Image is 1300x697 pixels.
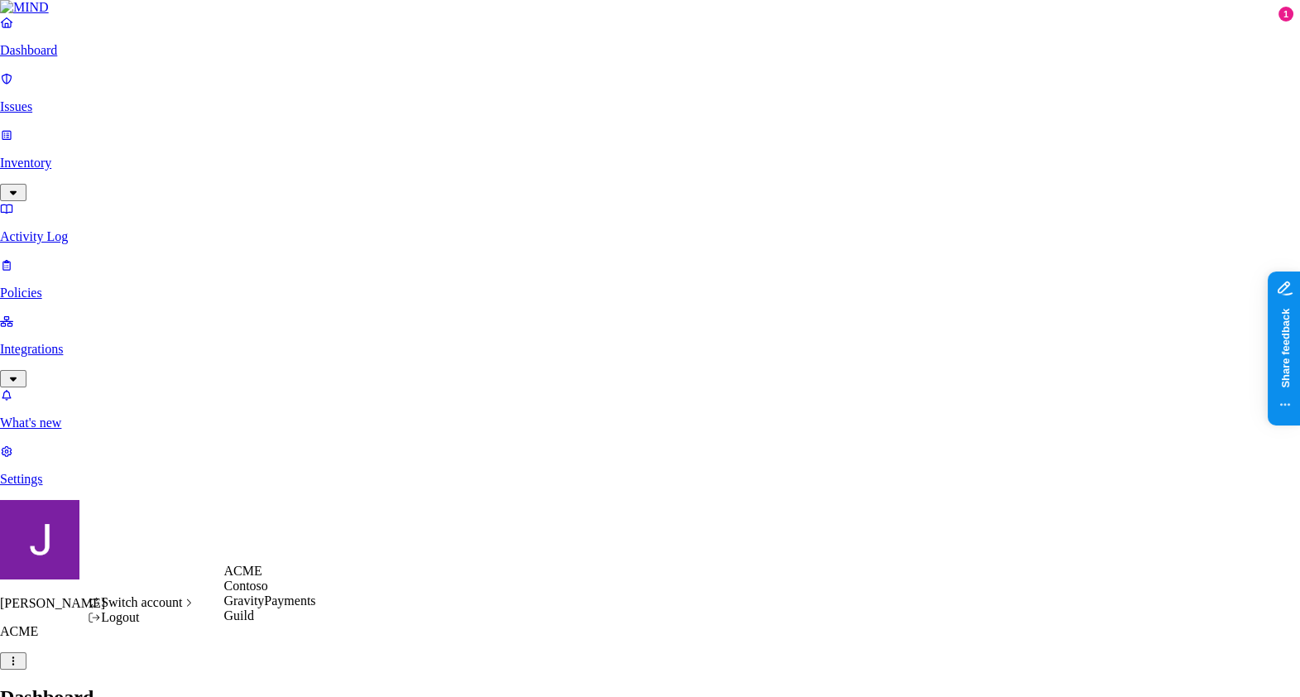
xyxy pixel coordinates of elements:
[223,564,261,578] span: ACME
[223,579,267,593] span: Contoso
[223,594,315,608] span: GravityPayments
[88,610,196,625] div: Logout
[223,608,253,622] span: Guild
[101,595,182,609] span: Switch account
